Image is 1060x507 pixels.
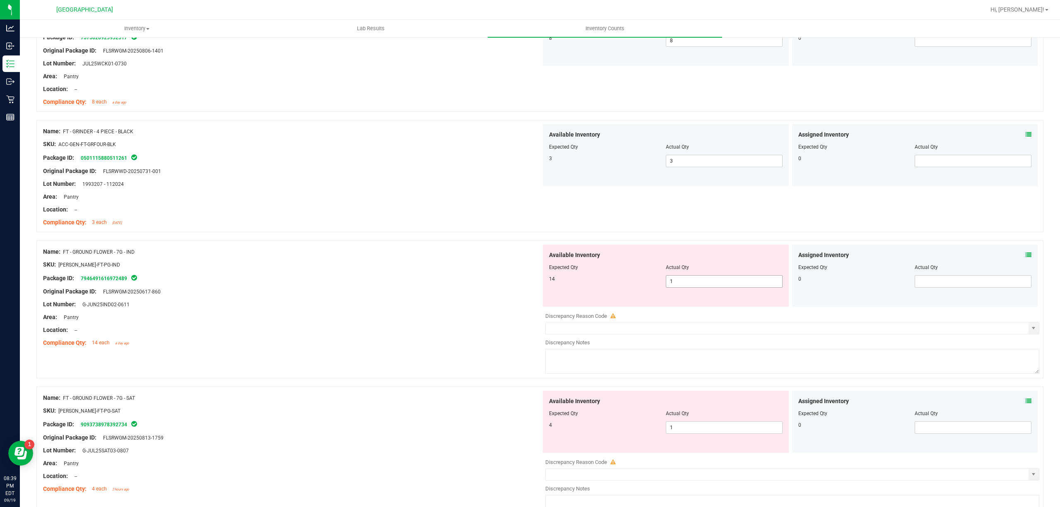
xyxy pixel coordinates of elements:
iframe: Resource center unread badge [24,440,34,449]
inline-svg: Reports [6,113,14,121]
span: In Sync [130,153,138,161]
div: Expected Qty [798,143,915,151]
span: Name: [43,394,60,401]
div: 0 [798,275,915,283]
span: 14 each [92,340,110,346]
span: Original Package ID: [43,168,96,174]
div: Actual Qty [915,143,1031,151]
span: FLSRWGM-20250806-1401 [99,48,164,54]
span: 8 each [92,99,107,105]
span: 8 [549,35,552,41]
span: Lot Number: [43,60,76,67]
span: -- [70,207,77,213]
span: Name: [43,128,60,135]
a: Inventory [20,20,254,37]
p: 08:39 PM EDT [4,475,16,497]
span: select [1029,322,1039,334]
span: Compliance Qty: [43,99,87,105]
span: Assigned Inventory [798,251,849,260]
span: Original Package ID: [43,434,96,441]
span: ACC-GEN-FT-GRFOUR-BLK [58,142,116,147]
inline-svg: Outbound [6,77,14,86]
span: Inventory [20,25,253,32]
span: 4 each [92,486,107,492]
inline-svg: Retail [6,95,14,103]
span: [DATE] [112,221,122,225]
div: Discrepancy Notes [545,485,1039,493]
span: a day ago [115,341,129,345]
inline-svg: Inventory [6,60,14,68]
span: Original Package ID: [43,47,96,54]
a: 9093738978392734 [81,422,127,428]
span: -- [70,327,77,333]
span: a day ago [112,101,126,104]
span: Expected Qty [549,411,578,416]
span: Area: [43,314,57,320]
div: Expected Qty [798,410,915,417]
span: Actual Qty [666,411,689,416]
span: Location: [43,473,68,479]
span: G-JUL25SAT03-0807 [78,448,129,454]
div: Actual Qty [915,410,1031,417]
inline-svg: Inbound [6,42,14,50]
input: 1 [666,276,782,287]
span: Location: [43,86,68,92]
span: JUL25WCK01-0730 [78,61,127,67]
input: 8 [666,35,782,46]
span: FLSRWGM-20250813-1759 [99,435,164,441]
span: Original Package ID: [43,288,96,295]
span: 14 [549,276,555,282]
span: Discrepancy Reason Code [545,313,607,319]
span: Compliance Qty: [43,485,87,492]
span: G-JUN25IND02-0611 [78,302,130,308]
span: FT - GRINDER - 4 PIECE - BLACK [63,129,133,135]
a: 0501115880511261 [81,155,127,161]
span: Pantry [60,315,79,320]
span: In Sync [130,274,138,282]
span: Area: [43,193,57,200]
span: Actual Qty [666,144,689,150]
span: Lab Results [346,25,396,32]
span: In Sync [130,420,138,428]
span: Pantry [60,74,79,79]
span: [PERSON_NAME]-FT-PG-IND [58,262,120,268]
span: -- [70,473,77,479]
span: Compliance Qty: [43,219,87,226]
span: Pantry [60,194,79,200]
span: Expected Qty [549,144,578,150]
span: Lot Number: [43,180,76,187]
inline-svg: Analytics [6,24,14,32]
span: Available Inventory [549,130,600,139]
span: Assigned Inventory [798,397,849,406]
span: FT - GROUND FLOWER - 7G - SAT [63,395,135,401]
span: 1993207 - 112024 [78,181,124,187]
input: 1 [666,422,782,433]
div: 0 [798,34,915,42]
span: [GEOGRAPHIC_DATA] [56,6,113,13]
span: Pantry [60,461,79,466]
span: FT - GROUND FLOWER - 7G - IND [63,249,135,255]
div: Actual Qty [915,264,1031,271]
span: 3 [549,156,552,161]
span: Expected Qty [549,264,578,270]
span: SKU: [43,407,56,414]
span: 2 hours ago [112,488,129,491]
span: Hi, [PERSON_NAME]! [990,6,1044,13]
span: [PERSON_NAME]-FT-PG-SAT [58,408,120,414]
span: 3 each [92,219,107,225]
span: Actual Qty [666,264,689,270]
p: 09/19 [4,497,16,503]
a: 7575020923932517 [81,35,127,41]
span: Location: [43,327,68,333]
span: select [1029,469,1039,480]
input: 3 [666,155,782,167]
span: SKU: [43,141,56,147]
span: Assigned Inventory [798,130,849,139]
span: Package ID: [43,421,74,428]
span: FLSRWWD-20250731-001 [99,168,161,174]
a: Inventory Counts [488,20,722,37]
div: 0 [798,155,915,162]
span: Lot Number: [43,301,76,308]
iframe: Resource center [8,441,33,466]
